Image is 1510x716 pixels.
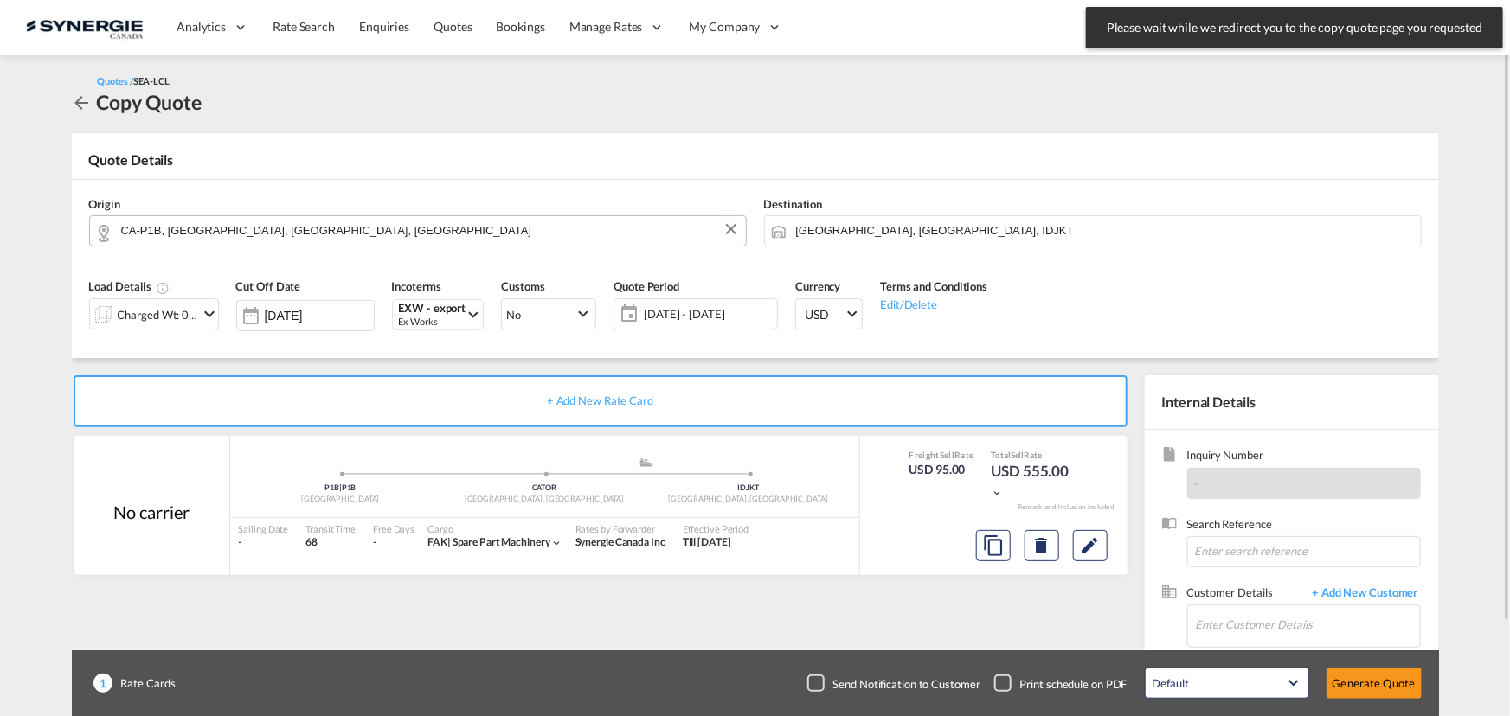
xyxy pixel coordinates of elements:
[1153,676,1189,690] div: Default
[497,19,545,34] span: Bookings
[1005,502,1128,512] div: Remark and Inclusion included
[991,449,1077,461] div: Total Rate
[305,535,356,550] div: 68
[156,281,170,295] md-icon: Chargeable Weight
[547,393,653,407] span: + Add New Rate Card
[373,535,376,550] div: -
[644,306,773,322] span: [DATE] - [DATE]
[1102,19,1488,36] span: Please wait while we redirect you to the copy quote page you requested
[442,494,646,505] div: [GEOGRAPHIC_DATA], [GEOGRAPHIC_DATA]
[1187,585,1304,604] span: Customer Details
[991,487,1003,499] md-icon: icon-chevron-down
[550,537,562,549] md-icon: icon-chevron-down
[795,279,840,293] span: Currency
[501,279,544,293] span: Customs
[764,197,823,211] span: Destination
[690,18,761,35] span: My Company
[983,535,1004,556] md-icon: assets/icons/custom/copyQuote.svg
[1145,375,1439,429] div: Internal Details
[112,675,176,691] span: Rate Cards
[392,279,441,293] span: Incoterms
[1304,585,1421,604] span: + Add New Customer
[805,306,845,323] span: USD
[339,483,342,492] span: |
[89,197,120,211] span: Origin
[646,483,851,494] div: IDJKT
[646,494,851,505] div: [GEOGRAPHIC_DATA], [GEOGRAPHIC_DATA]
[718,216,744,242] button: Clear Input
[239,522,289,535] div: Sailing Date
[434,19,472,34] span: Quotes
[89,298,219,329] div: Charged Wt: 0.29 W/Micon-chevron-down
[569,18,643,35] span: Manage Rates
[236,279,301,293] span: Cut Off Date
[764,215,1422,246] md-input-container: Jakarta, Java, IDJKT
[342,483,357,492] span: P1B
[1187,447,1421,467] span: Inquiry Number
[614,279,679,293] span: Quote Period
[1187,536,1421,567] input: Enter search reference
[1011,450,1025,460] span: Sell
[683,535,731,550] div: Till 31 Aug 2025
[994,674,1128,692] md-checkbox: Checkbox No Ink
[683,522,749,535] div: Effective Period
[833,676,980,692] div: Send Notification to Customer
[399,315,466,328] div: Ex Works
[909,449,974,461] div: Freight Rate
[359,19,409,34] span: Enquiries
[305,522,356,535] div: Transit Time
[324,483,342,492] span: P1B
[199,304,220,324] md-icon: icon-chevron-down
[683,535,731,548] span: Till [DATE]
[427,535,550,550] div: spare part machinery
[72,88,97,116] div: icon-arrow-left
[177,18,226,35] span: Analytics
[506,308,521,322] div: No
[373,522,414,535] div: Free Days
[796,215,1412,246] input: Search by Door/Port
[880,295,987,312] div: Edit/Delete
[1196,605,1420,644] input: Enter Customer Details
[807,674,980,692] md-checkbox: Checkbox No Ink
[614,304,635,324] md-icon: icon-calendar
[399,302,466,315] div: EXW - export
[442,483,646,494] div: CATOR
[976,530,1011,561] button: Copy
[74,375,1128,427] div: + Add New Rate Card
[909,461,974,478] div: USD 95.00
[880,279,987,293] span: Terms and Conditions
[121,215,737,246] input: Search by Door/Port
[93,674,112,693] span: 1
[1187,516,1421,536] span: Search Reference
[1025,530,1059,561] button: Delete
[991,461,1077,502] div: USD 555.00
[1327,668,1422,699] button: Generate Quote
[118,303,199,327] div: Charged Wt: 0.29 W/M
[98,75,133,86] span: Quotes /
[133,75,170,86] span: SEA-LCL
[239,535,289,550] div: -
[940,450,954,460] span: Sell
[795,298,863,329] md-select: Select Currency: $ USDUnited States Dollar
[636,458,657,467] md-icon: assets/icons/custom/ship-fill.svg
[575,535,665,548] span: Synergie Canada Inc
[239,494,443,505] div: [GEOGRAPHIC_DATA]
[26,8,143,47] img: 1f56c880d42311ef80fc7dca854c8e59.png
[1073,530,1108,561] button: Edit
[89,215,747,246] md-input-container: CA-P1B,North Bay, ON,Ontario
[575,535,665,550] div: Synergie Canada Inc
[273,19,335,34] span: Rate Search
[97,88,202,116] div: Copy Quote
[575,522,665,535] div: Rates by Forwarder
[113,500,189,524] div: No carrier
[89,279,170,293] span: Load Details
[427,522,562,535] div: Cargo
[639,302,777,326] span: [DATE] - [DATE]
[501,298,596,329] md-select: Select Customs: No
[72,150,1439,178] div: Quote Details
[427,535,453,548] span: FAK
[392,299,485,330] md-select: Select Incoterms: EXW - export Ex Works
[72,93,93,113] md-icon: icon-arrow-left
[1195,476,1199,490] span: -
[447,535,451,548] span: |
